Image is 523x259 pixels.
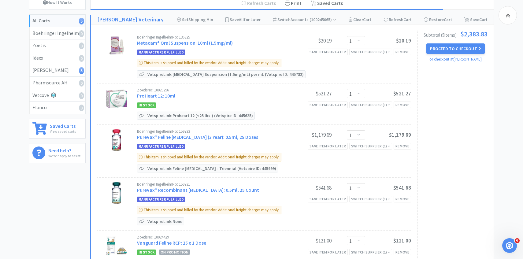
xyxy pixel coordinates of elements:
div: Idexx [32,54,82,62]
span: All [239,17,244,22]
span: Cart [479,17,488,22]
i: 0 [79,80,84,87]
p: Vetspire Link: Feline [MEDICAL_DATA] - Triennial (Vetspire ID: 445999) [146,165,278,172]
div: This item is shipped and billed by the vendor. Additional freight charges may apply. [137,206,281,214]
a: ProHeart 12: 10ml [137,93,175,99]
div: Switch Supplier ( 1 ) [351,49,390,55]
p: Vetspire Link: None [146,218,184,225]
a: All Carts5 [29,15,85,27]
div: Vetcove [32,91,82,99]
div: Boehringer Ingelheim No: 136325 [137,35,286,39]
span: ( 100245065 ) [309,17,336,22]
img: 48ff6c51b09e48989e31e5926953980d_300829.jpeg [106,88,127,109]
span: Save for Later [230,17,261,22]
div: Save item for later [308,143,348,149]
img: b6c73531983246ea96a15a57d8cbbd54_454181.jpeg [106,235,127,257]
a: Idexx0 [29,52,85,65]
a: or checkout at [PERSON_NAME] [429,57,482,62]
a: PureVax® Recombinant [MEDICAL_DATA]: 0.5ml, 25 Count [137,187,259,193]
div: Switch Supplier ( 1 ) [351,102,390,108]
p: We're happy to assist! [48,153,81,159]
div: $121.00 [286,237,332,244]
span: $121.00 [393,237,411,244]
div: Clear [349,15,371,24]
div: $541.68 [286,184,332,191]
a: [PERSON_NAME]5 [29,64,85,77]
span: Switch [277,17,291,22]
div: Save item for later [308,102,348,108]
strong: All Carts [32,17,50,24]
div: Save [464,15,488,24]
a: Vetcove0 [29,89,85,102]
i: 0 [79,55,84,62]
div: Boehringer Ingelheim No: 159733 [137,129,286,133]
span: 6 [515,238,520,243]
a: Boehringer Ingelheim0 [29,27,85,40]
div: Switch Supplier ( 1 ) [351,143,390,149]
div: Shipping Min [177,15,213,24]
div: $1,179.69 [286,131,332,139]
a: PureVax® Feline [MEDICAL_DATA] (3 Year): 0.5ml, 25 Doses [137,134,258,140]
a: [PERSON_NAME] Veterinary [97,15,164,24]
img: 3f5a1541ab6c4a6a9098462c1e860884_288198.jpeg [106,35,127,57]
span: Manufacturer Fulfilled [137,50,185,55]
div: Boehringer Ingelheim No: 159731 [137,182,286,186]
span: $2,383.83 [460,31,488,37]
i: 5 [79,67,84,74]
div: This item is shipped and billed by the vendor. Additional freight charges may apply. [137,59,281,67]
i: 0 [79,43,84,49]
div: Zoetis No: 10020256 [137,88,286,92]
div: Accounts [273,15,337,24]
a: Saved CartsView saved carts [29,119,86,139]
button: Proceed to Checkout [426,43,484,54]
span: $20.19 [396,37,411,44]
div: [PERSON_NAME] [32,66,82,74]
iframe: Intercom live chat [502,238,517,253]
span: Cart [403,17,412,22]
div: Save item for later [308,196,348,202]
div: Remove [394,49,411,55]
a: Vanguard Feline RCP: 25 x 1 Dose [137,240,206,246]
span: In Stock [137,102,156,108]
p: Vetspire Link: [MEDICAL_DATA] Suspension (1.5mg/mL) per mL (Vetspire ID: 445732) [146,71,305,78]
div: Switch Supplier ( 1 ) [351,249,390,255]
img: 9252b725efc94beaadfb12d9df5a37bd_410706.jpeg [106,182,127,204]
span: Set [182,17,188,22]
div: Remove [394,102,411,108]
a: Pharmsource AH0 [29,77,85,89]
span: Cart [363,17,371,22]
span: Manufacturer Fulfilled [137,197,185,202]
span: $1,179.69 [389,131,411,138]
h6: Saved Carts [50,122,76,128]
div: Zoetis No: 10024429 [137,235,286,239]
div: $20.19 [286,37,332,44]
div: Boehringer Ingelheim [32,29,82,37]
div: This item is shipped and billed by the vendor. Additional freight charges may apply. [137,153,281,161]
h6: Need help? [48,146,81,153]
p: View saved carts [50,128,76,134]
span: Cart [444,17,452,22]
i: 0 [79,92,84,99]
div: Refresh [384,15,412,24]
p: Vetspire Link: Proheart 12 (<25 lbs.) (Vetspire ID: 445635) [146,112,254,119]
a: Elanco0 [29,102,85,114]
div: Zoetis [32,42,82,50]
div: Remove [394,196,411,202]
div: Remove [394,143,411,149]
i: 0 [79,30,84,37]
div: Switch Supplier ( 1 ) [351,196,390,202]
a: Zoetis0 [29,39,85,52]
div: Save item for later [308,249,348,255]
span: $541.68 [393,184,411,191]
i: 0 [79,105,84,111]
span: In Stock [137,250,156,255]
div: Elanco [32,104,82,112]
span: Manufacturer Fulfilled [137,144,185,149]
i: 5 [79,18,84,24]
div: Pharmsource AH [32,79,82,87]
div: Restore [424,15,452,24]
div: Subtotal ( 5 item s ): [424,31,488,37]
div: Save item for later [308,49,348,55]
div: Remove [394,249,411,255]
